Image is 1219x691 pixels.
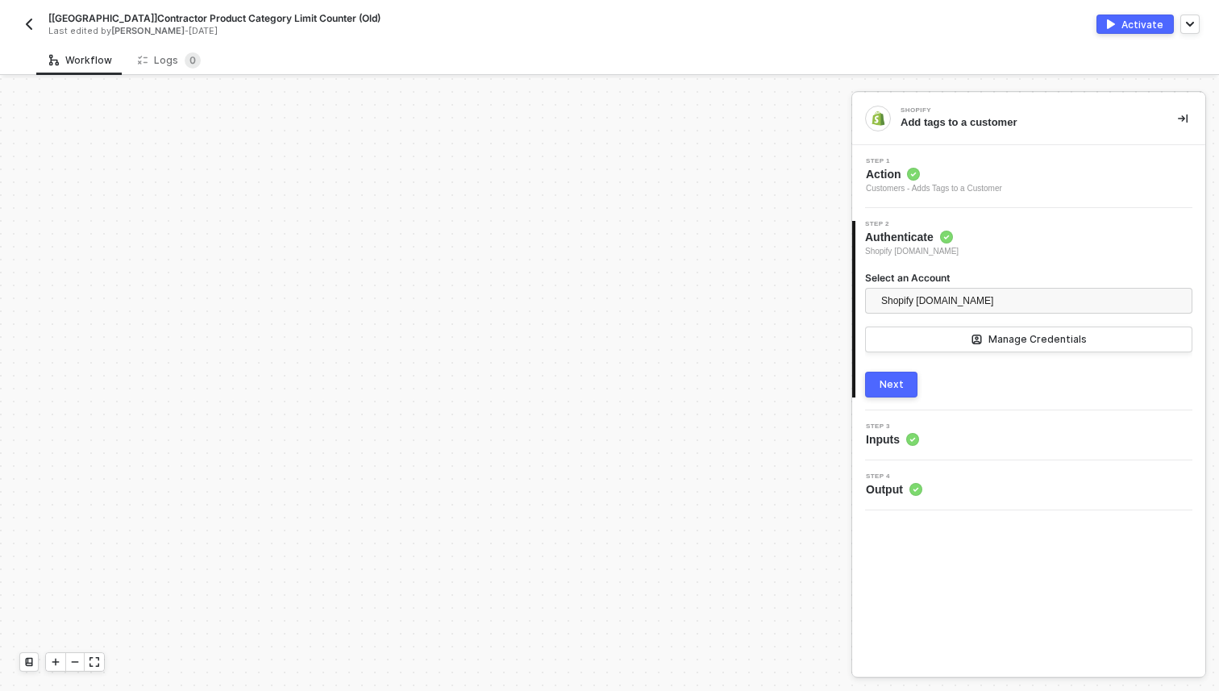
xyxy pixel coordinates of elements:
[866,473,922,480] span: Step 4
[1178,114,1188,123] span: icon-collapse-right
[70,657,80,667] span: icon-minus
[138,52,201,69] div: Logs
[866,158,1002,164] span: Step 1
[866,182,1002,195] div: Customers - Adds Tags to a Customer
[19,15,39,34] button: back
[865,221,959,227] span: Step 2
[865,229,959,245] span: Authenticate
[866,481,922,497] span: Output
[880,378,904,391] div: Next
[865,271,1192,285] label: Select an Account
[852,473,1205,497] div: Step 4Output
[988,333,1087,346] div: Manage Credentials
[865,327,1192,352] button: Manage Credentials
[901,115,1152,130] div: Add tags to a customer
[865,372,917,398] button: Next
[1096,15,1174,34] button: activateActivate
[866,431,919,447] span: Inputs
[185,52,201,69] sup: 0
[1107,19,1115,29] img: activate
[971,335,982,344] span: icon-manage-credentials
[49,54,112,67] div: Workflow
[111,25,185,36] span: [PERSON_NAME]
[852,221,1205,398] div: Step 2Authenticate Shopify [DOMAIN_NAME]Select an AccountShopify [DOMAIN_NAME] Manage Credentials...
[852,158,1205,195] div: Step 1Action Customers - Adds Tags to a Customer
[1121,18,1163,31] div: Activate
[881,289,993,313] span: Shopify [DOMAIN_NAME]
[852,423,1205,447] div: Step 3Inputs
[51,657,60,667] span: icon-play
[901,107,1142,114] div: Shopify
[866,423,919,430] span: Step 3
[48,25,572,37] div: Last edited by - [DATE]
[866,166,1002,182] span: Action
[865,245,959,258] span: Shopify [DOMAIN_NAME]
[48,11,381,25] span: [[GEOGRAPHIC_DATA]]Contractor Product Category Limit Counter (Old)
[23,18,35,31] img: back
[89,657,99,667] span: icon-expand
[871,111,885,126] img: integration-icon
